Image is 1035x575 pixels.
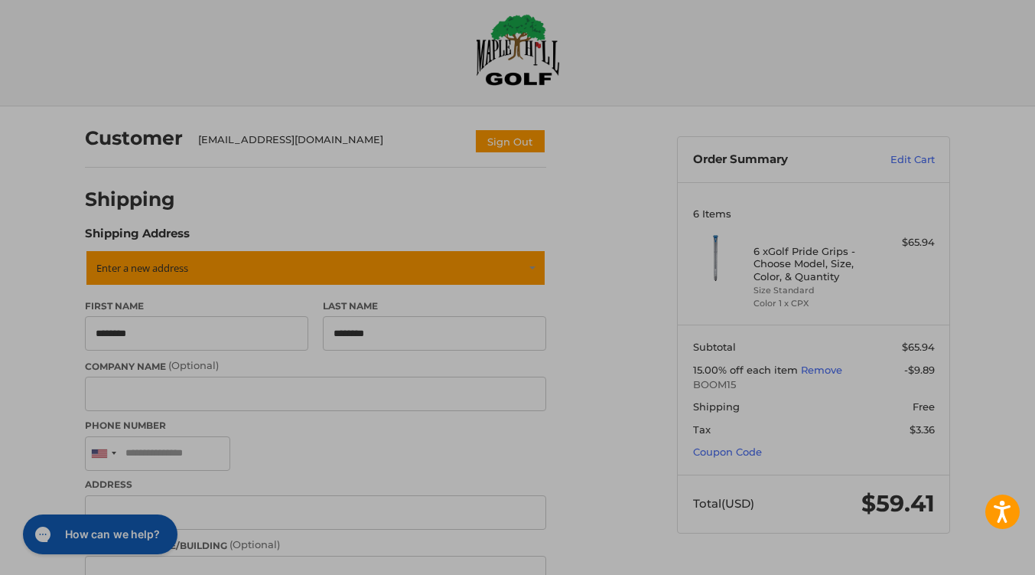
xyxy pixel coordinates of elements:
label: Address [85,478,546,492]
a: Remove [801,364,842,376]
button: Sign Out [474,129,546,154]
iframe: Gorgias live chat messenger [15,509,182,560]
span: $3.36 [910,423,935,436]
span: Subtotal [693,341,736,353]
h4: 6 x Golf Pride Grips - Choose Model, Size, Color, & Quantity [753,245,871,283]
span: -$9.89 [904,364,935,376]
span: Free [913,400,935,413]
label: Phone Number [85,419,546,433]
div: $65.94 [874,235,935,250]
li: Size Standard [753,284,871,297]
h2: Shipping [85,188,175,211]
li: Color 1 x CPX [753,297,871,310]
a: Enter or select a different address [85,250,546,286]
legend: Shipping Address [85,225,190,250]
span: Shipping [693,400,740,413]
label: Last Name [323,299,546,313]
img: Maple Hill Golf [476,14,560,86]
h2: Customer [85,126,183,150]
h3: 6 Items [693,207,935,220]
a: Edit Cart [858,152,935,168]
span: $65.94 [902,341,935,353]
a: Coupon Code [693,446,762,458]
div: [EMAIL_ADDRESS][DOMAIN_NAME] [198,132,460,154]
span: Tax [693,423,711,436]
span: Enter a new address [96,261,188,275]
label: First Name [85,299,308,313]
small: (Optional) [229,538,280,550]
label: Apartment/Suite/Building [85,537,546,553]
span: 15.00% off each item [693,364,801,376]
h3: Order Summary [693,152,858,168]
label: Company Name [85,358,546,374]
small: (Optional) [168,359,219,371]
span: BOOM15 [693,377,935,393]
div: United States: +1 [86,437,121,470]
